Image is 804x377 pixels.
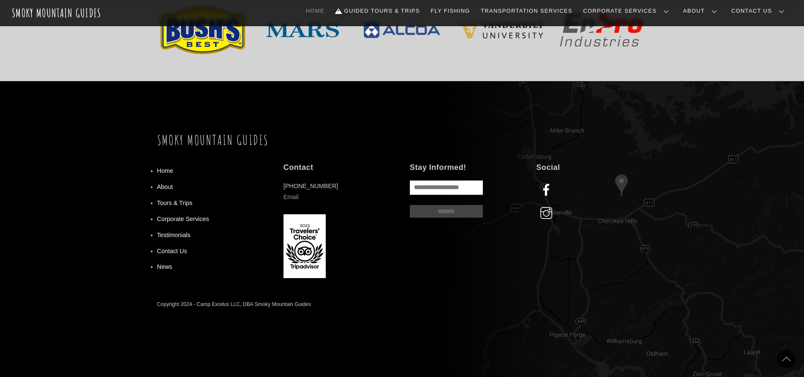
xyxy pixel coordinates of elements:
img: 225d4cf12a6e9da6996dc3d47250e4de [459,22,544,39]
a: Email [283,194,299,200]
a: instagram [536,210,559,217]
a: Contact Us [728,2,791,20]
a: Testimonials [157,232,191,238]
img: bushs-best-logo [161,6,245,54]
a: Transportation Services [477,2,575,20]
p: [PHONE_NUMBER] [283,180,394,203]
a: Contact Us [157,248,187,254]
a: About [680,2,724,20]
a: Smoky Mountain Guides [12,6,101,20]
a: Home [303,2,328,20]
a: Tours & Trips [157,199,193,206]
img: Enpro_Industries_logo.svg [559,13,643,47]
h4: Social [536,163,647,172]
h4: Stay Informed! [410,163,521,172]
a: About [157,183,173,190]
a: Corporate Services [157,216,209,222]
a: News [157,263,172,270]
a: Corporate Services [580,2,676,20]
img: PNGPIX-COM-Alcoa-Logo-PNG-Transparent [360,19,444,41]
a: Smoky Mountain Guides [157,132,269,148]
h4: Contact [283,163,394,172]
a: Home [157,167,173,174]
a: Guided Tours & Trips [332,2,423,20]
div: Copyright 2024 - Camp Exodus LLC, DBA Smoky Mountain Guides [157,300,311,309]
img: Mars-Logo [260,22,345,38]
img: TripAdvisor [283,214,326,278]
a: Fly Fishing [427,2,473,20]
a: facebook [536,186,559,193]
